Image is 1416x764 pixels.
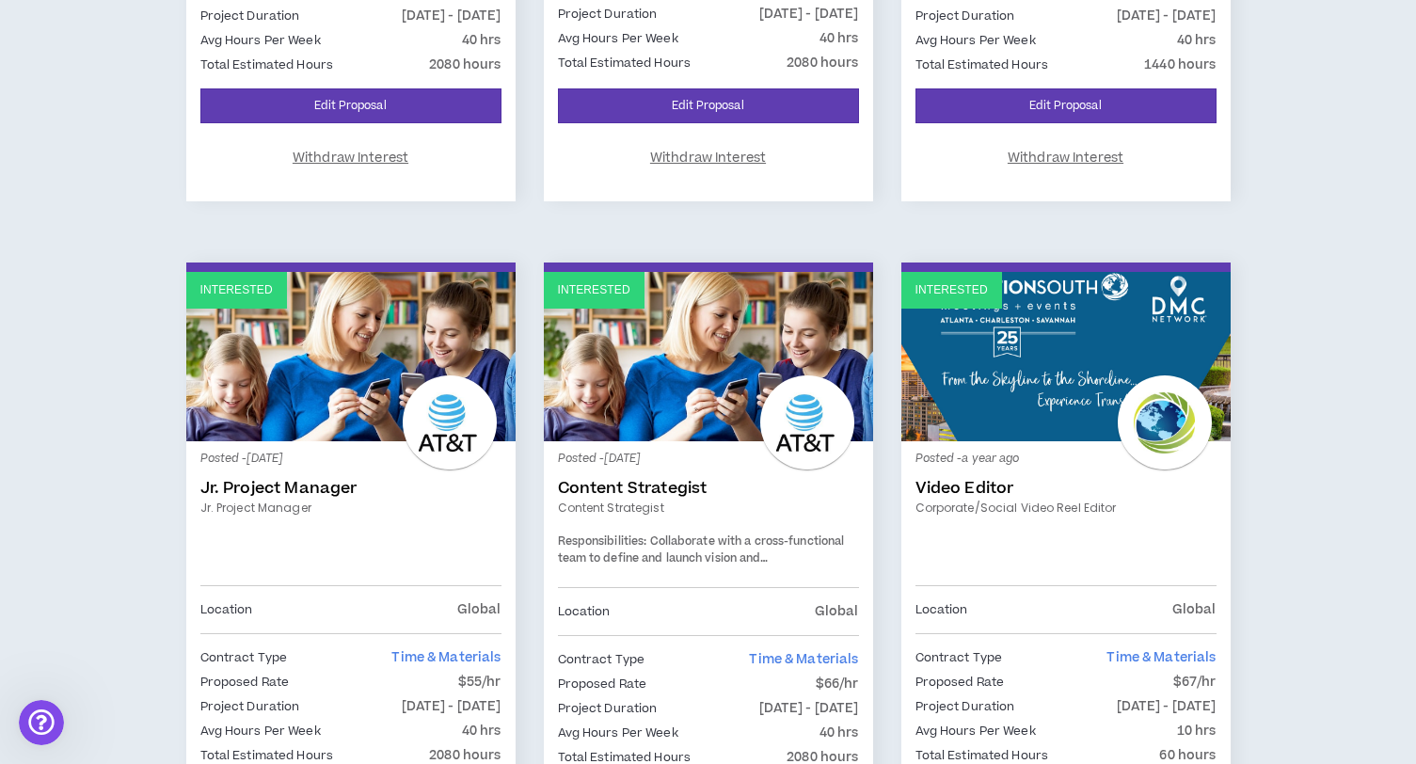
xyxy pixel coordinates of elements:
[544,272,873,441] a: Interested
[1177,30,1217,51] p: 40 hrs
[1106,648,1216,667] span: Time & Materials
[915,500,1217,517] a: Corporate/Social Video Reel Editor
[391,648,501,667] span: Time & Materials
[200,672,290,692] p: Proposed Rate
[458,672,501,692] p: $55/hr
[38,134,339,198] p: Hi [PERSON_NAME] !
[38,36,72,66] img: logo
[462,30,501,51] p: 40 hrs
[457,599,501,620] p: Global
[200,138,501,178] button: Withdraw Interest
[749,650,858,669] span: Time & Materials
[558,533,845,582] span: Collaborate with a cross-functional team to define and launch vision and strategy
[915,599,968,620] p: Location
[558,601,611,622] p: Location
[915,30,1036,51] p: Avg Hours Per Week
[38,198,339,230] p: How can we help?
[819,28,859,49] p: 40 hrs
[650,150,766,167] span: Withdraw Interest
[558,723,678,743] p: Avg Hours Per Week
[1172,599,1217,620] p: Global
[251,587,376,662] button: Help
[429,55,501,75] p: 2080 hours
[41,634,84,647] span: Home
[558,138,859,178] button: Withdraw Interest
[915,647,1003,668] p: Contract Type
[558,674,647,694] p: Proposed Rate
[186,272,516,441] a: Interested
[1173,672,1217,692] p: $67/hr
[84,316,143,336] div: Gabriella
[200,30,321,51] p: Avg Hours Per Week
[759,698,859,719] p: [DATE] - [DATE]
[815,601,859,622] p: Global
[915,696,1015,717] p: Project Duration
[1144,55,1216,75] p: 1440 hours
[558,281,630,299] p: Interested
[462,721,501,741] p: 40 hrs
[558,500,859,517] a: Content Strategist
[558,698,658,719] p: Project Duration
[256,30,294,68] div: Profile image for Gabriella
[39,269,338,289] div: Recent message
[200,599,253,620] p: Location
[84,298,1187,313] span: Gotcha - I just checked in with the client lead for that role and they said they are still waitin...
[200,6,300,26] p: Project Duration
[200,721,321,741] p: Avg Hours Per Week
[39,397,314,417] div: We typically reply in a few hours
[1117,6,1217,26] p: [DATE] - [DATE]
[200,281,273,299] p: Interested
[200,500,501,517] a: Jr. Project Manager
[125,587,250,662] button: Messages
[200,479,501,498] a: Jr. Project Manager
[200,451,501,468] p: Posted - [DATE]
[915,479,1217,498] a: Video Editor
[39,377,314,397] div: Send us a message
[402,6,501,26] p: [DATE] - [DATE]
[816,674,859,694] p: $66/hr
[787,53,858,73] p: 2080 hours
[298,634,328,647] span: Help
[819,723,859,743] p: 40 hrs
[558,53,692,73] p: Total Estimated Hours
[915,721,1036,741] p: Avg Hours Per Week
[915,6,1015,26] p: Project Duration
[558,533,647,549] span: Responsibilities:
[558,649,645,670] p: Contract Type
[558,479,859,498] a: Content Strategist
[1177,721,1217,741] p: 10 hrs
[558,451,859,468] p: Posted - [DATE]
[19,700,64,745] iframe: Intercom live chat
[156,634,221,647] span: Messages
[915,55,1049,75] p: Total Estimated Hours
[915,451,1217,468] p: Posted - a year ago
[915,281,988,299] p: Interested
[324,30,358,64] div: Close
[200,647,288,668] p: Contract Type
[915,88,1217,123] a: Edit Proposal
[20,281,357,351] div: Profile image for GabriellaGotcha - I just checked in with the client lead for that role and they...
[901,272,1231,441] a: Interested
[200,696,300,717] p: Project Duration
[915,138,1217,178] button: Withdraw Interest
[147,316,208,336] div: • 18h ago
[402,696,501,717] p: [DATE] - [DATE]
[558,28,678,49] p: Avg Hours Per Week
[293,150,408,167] span: Withdraw Interest
[200,88,501,123] a: Edit Proposal
[1117,696,1217,717] p: [DATE] - [DATE]
[39,297,76,335] div: Profile image for Gabriella
[1008,150,1123,167] span: Withdraw Interest
[558,88,859,123] a: Edit Proposal
[558,4,658,24] p: Project Duration
[759,4,859,24] p: [DATE] - [DATE]
[915,672,1005,692] p: Proposed Rate
[19,361,358,433] div: Send us a messageWe typically reply in a few hours
[19,253,358,352] div: Recent messageProfile image for GabriellaGotcha - I just checked in with the client lead for that...
[200,55,334,75] p: Total Estimated Hours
